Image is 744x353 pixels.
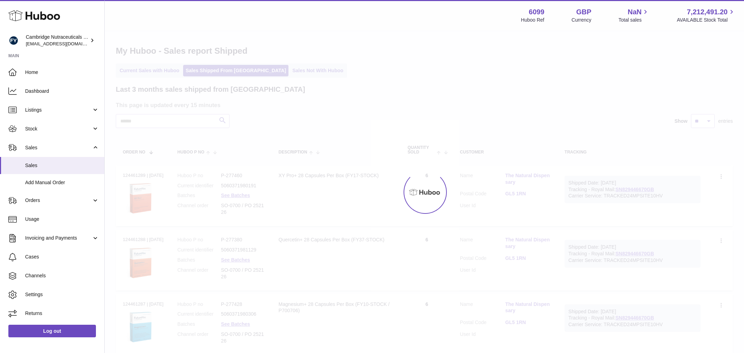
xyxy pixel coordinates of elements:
span: AVAILABLE Stock Total [677,17,736,23]
span: Usage [25,216,99,223]
a: Log out [8,325,96,337]
span: Settings [25,291,99,298]
img: internalAdmin-6099@internal.huboo.com [8,35,19,46]
a: NaN Total sales [618,7,649,23]
span: [EMAIL_ADDRESS][DOMAIN_NAME] [26,41,103,46]
span: Invoicing and Payments [25,235,92,241]
strong: GBP [576,7,591,17]
span: Orders [25,197,92,204]
div: Huboo Ref [521,17,544,23]
span: Stock [25,126,92,132]
span: Returns [25,310,99,317]
div: Cambridge Nutraceuticals Ltd [26,34,89,47]
strong: 6099 [529,7,544,17]
span: 7,212,491.20 [687,7,728,17]
span: Add Manual Order [25,179,99,186]
a: 7,212,491.20 AVAILABLE Stock Total [677,7,736,23]
span: Home [25,69,99,76]
span: Dashboard [25,88,99,95]
span: Channels [25,272,99,279]
span: Sales [25,144,92,151]
span: Sales [25,162,99,169]
span: Cases [25,254,99,260]
span: NaN [627,7,641,17]
span: Total sales [618,17,649,23]
span: Listings [25,107,92,113]
div: Currency [572,17,592,23]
